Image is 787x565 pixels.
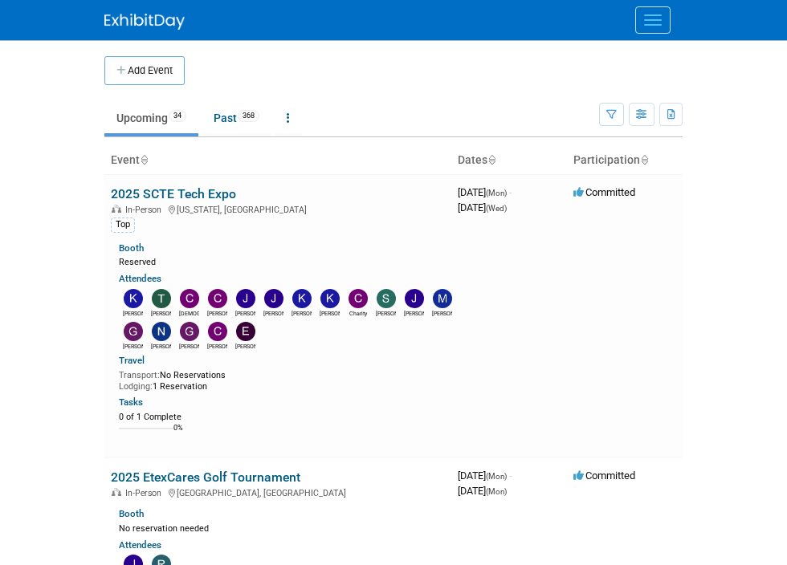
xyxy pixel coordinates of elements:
div: Scott Wisneski [376,308,396,318]
span: - [509,469,512,482]
img: Kevin Wilkes [124,289,143,308]
a: 2025 SCTE Tech Expo [111,186,236,201]
span: Lodging: [119,381,153,392]
a: Sort by Participation Type [640,153,648,166]
div: 0 of 1 Complete [119,412,445,423]
th: Dates [451,147,567,174]
span: [DATE] [458,469,512,482]
a: Sort by Start Date [487,153,495,166]
div: Tammy Pilkington [151,308,171,318]
img: Collins O'Toole [208,289,227,308]
th: Participation [567,147,683,174]
th: Event [104,147,451,174]
div: Ernesto Rivera [235,341,255,351]
img: Gus Vasilakis [124,322,143,341]
span: Committed [573,469,635,482]
div: Kevin Heflin [320,308,340,318]
div: Kevin Wilkes [123,308,143,318]
div: Mike Kruszewski [432,308,452,318]
a: Booth [119,508,144,519]
a: Attendees [119,539,161,551]
span: (Mon) [486,472,507,481]
div: Collins O'Toole [207,308,227,318]
span: [DATE] [458,485,507,497]
span: In-Person [125,205,166,215]
div: [GEOGRAPHIC_DATA], [GEOGRAPHIC_DATA] [111,486,445,498]
button: Add Event [104,56,185,85]
div: Jon Schatz [263,308,283,318]
img: Tammy Pilkington [152,289,171,308]
span: In-Person [125,488,166,498]
img: ExhibitDay [104,14,185,30]
img: Greg Heard [180,322,199,341]
a: 2025 EtexCares Golf Tournament [111,469,300,485]
a: Sort by Event Name [140,153,148,166]
div: [US_STATE], [GEOGRAPHIC_DATA] [111,202,445,215]
div: No reservation needed [119,520,445,535]
img: Kevin Heflin [320,289,340,308]
img: Scott Wisneski [377,289,396,308]
a: Booth [119,242,144,254]
span: [DATE] [458,186,512,198]
img: Jesse Clark [236,289,255,308]
img: Mike Kruszewski [433,289,452,308]
img: Charity Deaton [349,289,368,308]
span: (Mon) [486,487,507,496]
a: Upcoming34 [104,103,198,133]
img: Jon Schatz [264,289,283,308]
img: In-Person Event [112,488,121,496]
img: Ernesto Rivera [236,322,255,341]
div: CHRISTEN Gowens [179,308,199,318]
div: Charity Deaton [348,308,368,318]
span: Transport: [119,370,160,380]
div: Top [111,217,135,232]
div: Chris Anderson [207,341,227,351]
img: CHRISTEN Gowens [180,289,199,308]
div: Greg Heard [179,341,199,351]
span: (Mon) [486,189,507,197]
button: Menu [635,6,671,34]
div: Jesse Clark [235,308,255,318]
span: [DATE] [458,201,507,213]
div: Gus Vasilakis [123,341,143,351]
td: 0% [173,424,183,445]
span: (Wed) [486,204,507,213]
a: Attendees [119,273,161,284]
img: Kevin Stevens [292,289,312,308]
div: No Reservations 1 Reservation [119,367,445,392]
img: Nate Derbyshire [152,322,171,341]
span: 34 [169,110,186,122]
img: In-Person Event [112,205,121,213]
a: Past368 [202,103,271,133]
span: - [509,186,512,198]
div: Kevin Stevens [292,308,312,318]
img: Chris Anderson [208,322,227,341]
a: Tasks [119,396,143,408]
div: Jeff Porter [404,308,424,318]
div: Nate Derbyshire [151,341,171,351]
span: 368 [238,110,259,122]
div: Reserved [119,254,445,268]
a: Travel [119,355,145,366]
span: Committed [573,186,635,198]
img: Jeff Porter [405,289,424,308]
